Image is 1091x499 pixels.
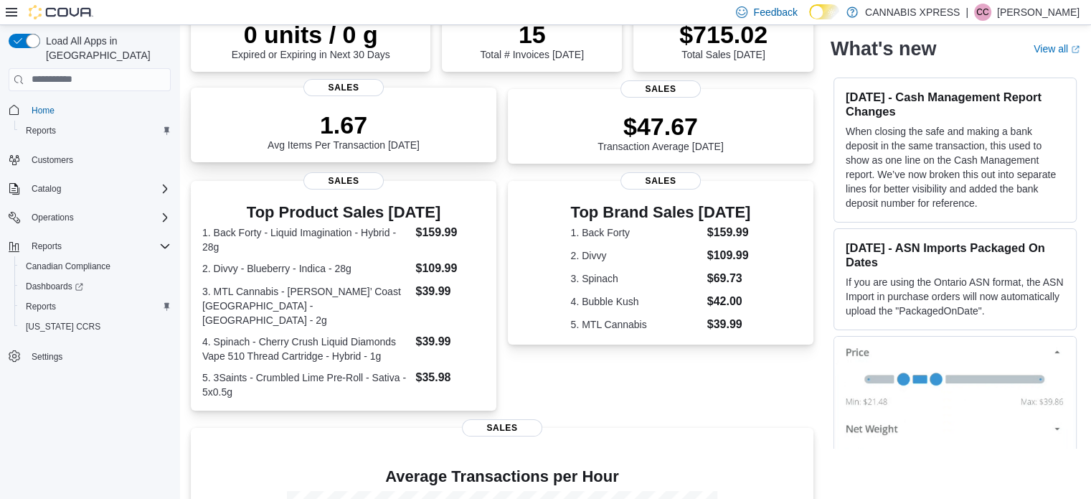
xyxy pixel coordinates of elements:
[202,468,802,485] h4: Average Transactions per Hour
[26,348,68,365] a: Settings
[1034,43,1080,55] a: View allExternal link
[20,298,171,315] span: Reports
[32,105,55,116] span: Home
[809,19,810,20] span: Dark Mode
[1071,45,1080,54] svg: External link
[32,183,61,195] span: Catalog
[29,5,93,19] img: Cova
[865,4,960,21] p: CANNABIS XPRESS
[462,419,542,437] span: Sales
[571,317,702,332] dt: 5. MTL Cannabis
[20,258,116,275] a: Canadian Compliance
[14,121,176,141] button: Reports
[32,154,73,166] span: Customers
[965,4,968,21] p: |
[679,20,768,60] div: Total Sales [DATE]
[202,370,410,399] dt: 5. 3Saints - Crumbled Lime Pre-Roll - Sativa - 5x0.5g
[26,209,80,226] button: Operations
[415,283,484,300] dd: $39.99
[268,111,420,139] p: 1.67
[32,351,62,363] span: Settings
[20,298,62,315] a: Reports
[26,180,171,197] span: Catalog
[303,79,384,96] span: Sales
[26,101,171,119] span: Home
[26,125,56,136] span: Reports
[20,278,89,295] a: Dashboards
[846,241,1064,269] h3: [DATE] - ASN Imports Packaged On Dates
[571,225,702,240] dt: 1. Back Forty
[679,20,768,49] p: $715.02
[14,276,176,297] a: Dashboards
[202,225,410,254] dt: 1. Back Forty - Liquid Imagination - Hybrid - 28g
[415,224,484,241] dd: $159.99
[707,270,751,287] dd: $69.73
[598,112,724,152] div: Transaction Average [DATE]
[14,256,176,276] button: Canadian Compliance
[232,20,390,49] p: 0 units / 0 g
[26,102,60,119] a: Home
[232,20,390,60] div: Expired or Expiring in Next 30 Days
[32,241,62,252] span: Reports
[268,111,420,151] div: Avg Items Per Transaction [DATE]
[20,278,171,295] span: Dashboards
[3,149,176,170] button: Customers
[14,317,176,337] button: [US_STATE] CCRS
[26,180,67,197] button: Catalog
[26,151,79,169] a: Customers
[846,90,1064,118] h3: [DATE] - Cash Management Report Changes
[415,369,484,386] dd: $35.98
[846,124,1064,210] p: When closing the safe and making a bank deposit in the same transaction, this used to show as one...
[26,238,67,255] button: Reports
[26,321,100,332] span: [US_STATE] CCRS
[571,271,702,286] dt: 3. Spinach
[26,151,171,169] span: Customers
[707,293,751,310] dd: $42.00
[846,275,1064,318] p: If you are using the Ontario ASN format, the ASN Import in purchase orders will now automatically...
[26,261,110,272] span: Canadian Compliance
[20,318,171,335] span: Washington CCRS
[598,112,724,141] p: $47.67
[620,172,701,190] span: Sales
[26,209,171,226] span: Operations
[974,4,991,21] div: Carole Caissie
[620,80,701,98] span: Sales
[20,258,171,275] span: Canadian Compliance
[40,34,171,62] span: Load All Apps in [GEOGRAPHIC_DATA]
[976,4,988,21] span: CC
[3,207,176,228] button: Operations
[26,301,56,312] span: Reports
[809,4,839,19] input: Dark Mode
[26,281,83,292] span: Dashboards
[707,224,751,241] dd: $159.99
[707,316,751,333] dd: $39.99
[480,20,583,60] div: Total # Invoices [DATE]
[26,238,171,255] span: Reports
[997,4,1080,21] p: [PERSON_NAME]
[3,345,176,366] button: Settings
[571,294,702,309] dt: 4. Bubble Kush
[3,236,176,256] button: Reports
[20,122,171,139] span: Reports
[3,100,176,121] button: Home
[14,297,176,317] button: Reports
[303,172,384,190] span: Sales
[202,261,410,276] dt: 2. Divvy - Blueberry - Indica - 28g
[571,248,702,263] dt: 2. Divvy
[415,333,484,350] dd: $39.99
[3,179,176,199] button: Catalog
[707,247,751,264] dd: $109.99
[202,204,485,221] h3: Top Product Sales [DATE]
[202,284,410,327] dt: 3. MTL Cannabis - [PERSON_NAME]’ Coast [GEOGRAPHIC_DATA] - [GEOGRAPHIC_DATA] - 2g
[9,94,171,404] nav: Complex example
[831,37,936,60] h2: What's new
[202,335,410,363] dt: 4. Spinach - Cherry Crush Liquid Diamonds Vape 510 Thread Cartridge - Hybrid - 1g
[415,260,484,277] dd: $109.99
[32,212,74,223] span: Operations
[753,5,797,19] span: Feedback
[571,204,751,221] h3: Top Brand Sales [DATE]
[20,318,106,335] a: [US_STATE] CCRS
[26,347,171,365] span: Settings
[480,20,583,49] p: 15
[20,122,62,139] a: Reports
